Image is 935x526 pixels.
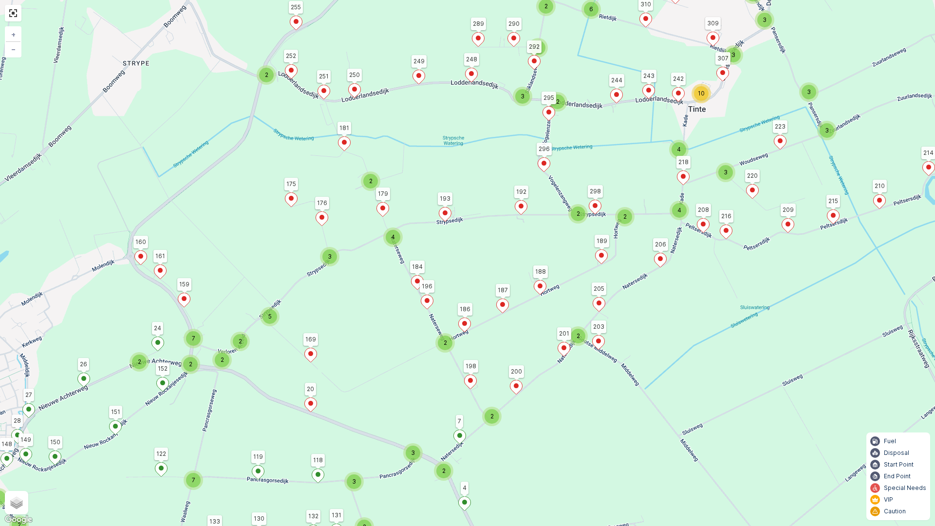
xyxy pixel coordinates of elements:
div: 3 [817,121,837,140]
div: 4 [670,201,689,220]
div: 4 [669,140,689,159]
span: 2 [556,98,560,105]
div: 3 [716,163,735,182]
span: 2 [577,210,580,217]
span: 3 [724,169,728,176]
span: 10 [698,90,705,97]
span: 3 [825,127,829,134]
div: 2 [548,92,567,112]
span: 3 [521,93,524,100]
span: 4 [677,207,681,214]
div: 2 [615,207,635,226]
div: 2 [568,204,588,224]
span: 2 [623,213,627,220]
div: 10 [692,84,711,103]
span: 4 [677,146,681,153]
div: 3 [513,87,532,106]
